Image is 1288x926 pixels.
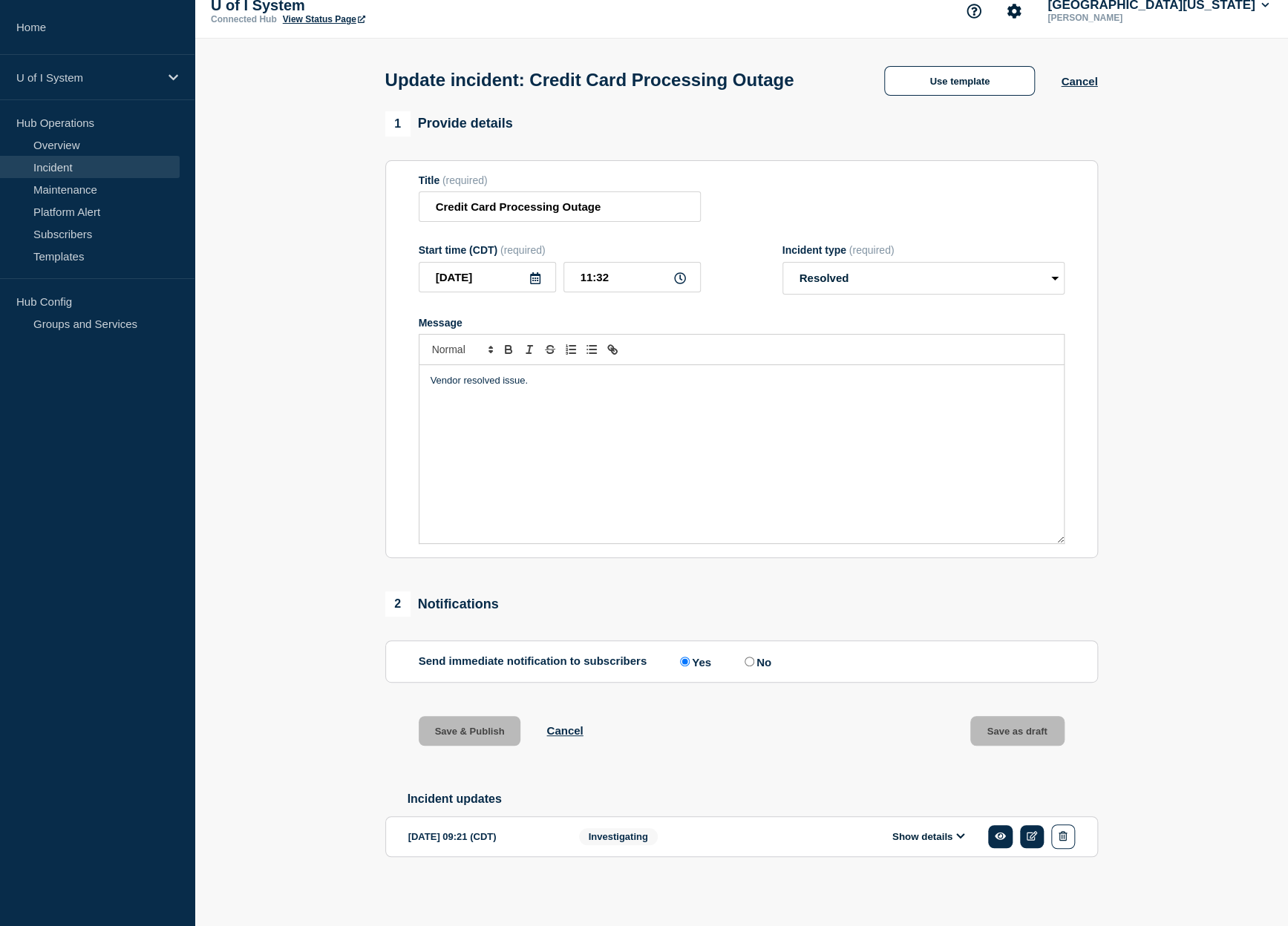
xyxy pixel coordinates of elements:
span: 1 [385,111,411,137]
span: (required) [442,174,488,186]
span: (required) [849,244,895,256]
label: Yes [676,654,711,669]
button: Toggle strikethrough text [540,341,560,358]
button: Toggle bulleted list [581,341,602,358]
div: Message [419,317,1065,329]
div: Send immediate notification to subscribers [419,654,1065,669]
select: Incident type [782,262,1065,295]
input: YYYY-MM-DD [419,262,556,292]
button: Toggle ordered list [560,341,581,358]
h1: Update incident: Credit Card Processing Outage [385,70,794,91]
input: Yes [680,657,690,666]
div: Title [419,174,701,186]
input: HH:MM [563,262,701,292]
button: Use template [884,66,1035,96]
button: Save & Publish [419,716,521,746]
div: [DATE] 09:21 (CDT) [408,824,557,849]
div: Notifications [385,591,499,617]
div: Start time (CDT) [419,244,701,256]
h2: Incident updates [408,792,1098,806]
button: Cancel [546,724,583,737]
button: Toggle italic text [519,341,540,358]
div: Incident type [782,244,1065,256]
p: Send immediate notification to subscribers [419,654,647,669]
button: Toggle link [602,341,623,358]
button: Show details [888,830,970,843]
div: Message [419,365,1064,543]
span: (required) [500,244,546,256]
p: Connected Hub [211,14,277,24]
button: Cancel [1061,75,1097,88]
span: Investigating [579,828,658,845]
span: Font size [425,341,498,358]
input: No [745,657,754,666]
span: 2 [385,591,411,617]
p: [PERSON_NAME] [1045,13,1199,23]
button: Toggle bold text [498,341,519,358]
a: View Status Page [283,14,365,24]
label: No [741,654,771,669]
p: U of I System [16,71,159,84]
button: Save as draft [970,716,1065,746]
p: Vendor resolved issue. [431,374,1053,387]
input: Title [419,191,701,222]
div: Provide details [385,111,513,137]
